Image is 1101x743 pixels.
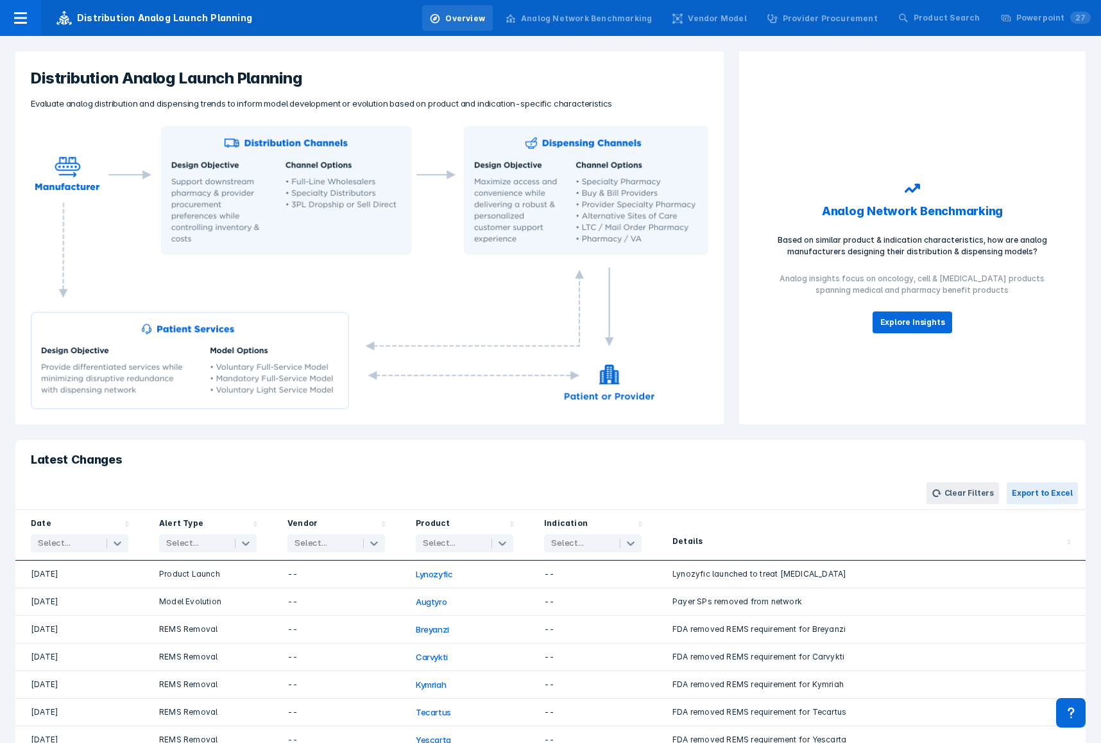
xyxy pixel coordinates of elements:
div: FDA removed REMS requirement for Carvykti [672,651,1070,663]
div: -- [287,679,385,690]
div: -- [544,651,642,663]
a: Overview [422,5,493,31]
div: [DATE] [31,596,128,608]
div: Product Launch [159,568,257,580]
button: Export to Excel [1007,482,1078,504]
p: Based on similar product & indication characteristics, how are analog manufacturers designing the... [762,234,1063,258]
div: -- [287,596,385,608]
div: Indication [544,518,588,532]
div: -- [544,568,642,580]
div: -- [287,568,385,580]
div: -- [287,651,385,663]
button: Breyanzi [416,624,449,634]
div: Vendor [287,518,318,532]
div: -- [544,679,642,690]
div: Payer SPs removed from network [672,596,1070,608]
p: Analog insights focus on oncology, cell & [MEDICAL_DATA] products spanning medical and pharmacy b... [762,273,1063,296]
div: FDA removed REMS requirement for Breyanzi [672,624,1070,635]
div: Overview [445,13,485,24]
div: FDA removed REMS requirement for Kymriah [672,679,1070,690]
div: Product Search [914,12,980,24]
div: Alert Type [159,518,203,532]
span: Explore Insights [880,317,945,328]
div: Sort [15,510,144,561]
button: Clear Filters [926,482,999,504]
h2: Distribution Analog Launch Planning [31,67,708,90]
a: Vendor Model [665,5,754,31]
div: Contact Support [1056,698,1086,728]
div: Sort [144,510,272,561]
div: Powerpoint [1016,12,1091,24]
div: [DATE] [31,651,128,663]
div: Model Evolution [159,596,257,608]
a: Analog Network Benchmarking [498,5,660,31]
div: Details [672,536,703,550]
div: -- [544,706,642,718]
div: -- [544,624,642,635]
a: Provider Procurement [760,5,885,31]
div: Analog Network Benchmarking [521,13,652,24]
div: REMS Removal [159,679,257,690]
div: [DATE] [31,624,128,635]
div: Product [416,518,450,532]
div: Provider Procurement [783,13,878,24]
button: Tecartus [416,707,451,717]
div: [DATE] [31,568,128,580]
h4: Analog Network Benchmarking [814,196,1011,227]
div: Evaluate analog distribution and dispensing trends to inform model development or evolution based... [31,98,708,110]
button: Augtyro [416,597,447,607]
button: Lynozyfic [416,569,452,579]
div: -- [287,624,385,635]
div: -- [544,596,642,608]
div: Sort [400,510,529,561]
button: Explore Insights [873,311,953,333]
div: Sort [272,510,400,561]
div: FDA removed REMS requirement for Tecartus [672,706,1070,718]
img: Distribution Flowchart [31,126,708,409]
div: -- [287,706,385,718]
div: REMS Removal [159,706,257,718]
div: Vendor Model [688,13,746,24]
span: 27 [1070,12,1091,24]
div: [DATE] [31,706,128,718]
button: Carvykti [416,652,448,662]
div: REMS Removal [159,651,257,663]
h2: Latest Changes [15,440,1086,477]
button: Kymriah [416,679,446,690]
div: Date [31,518,51,532]
div: Sort [657,510,1086,561]
div: Lynozyfic launched to treat [MEDICAL_DATA] [672,568,1070,580]
div: [DATE] [31,679,128,690]
div: REMS Removal [159,624,257,635]
div: Sort [529,510,657,561]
